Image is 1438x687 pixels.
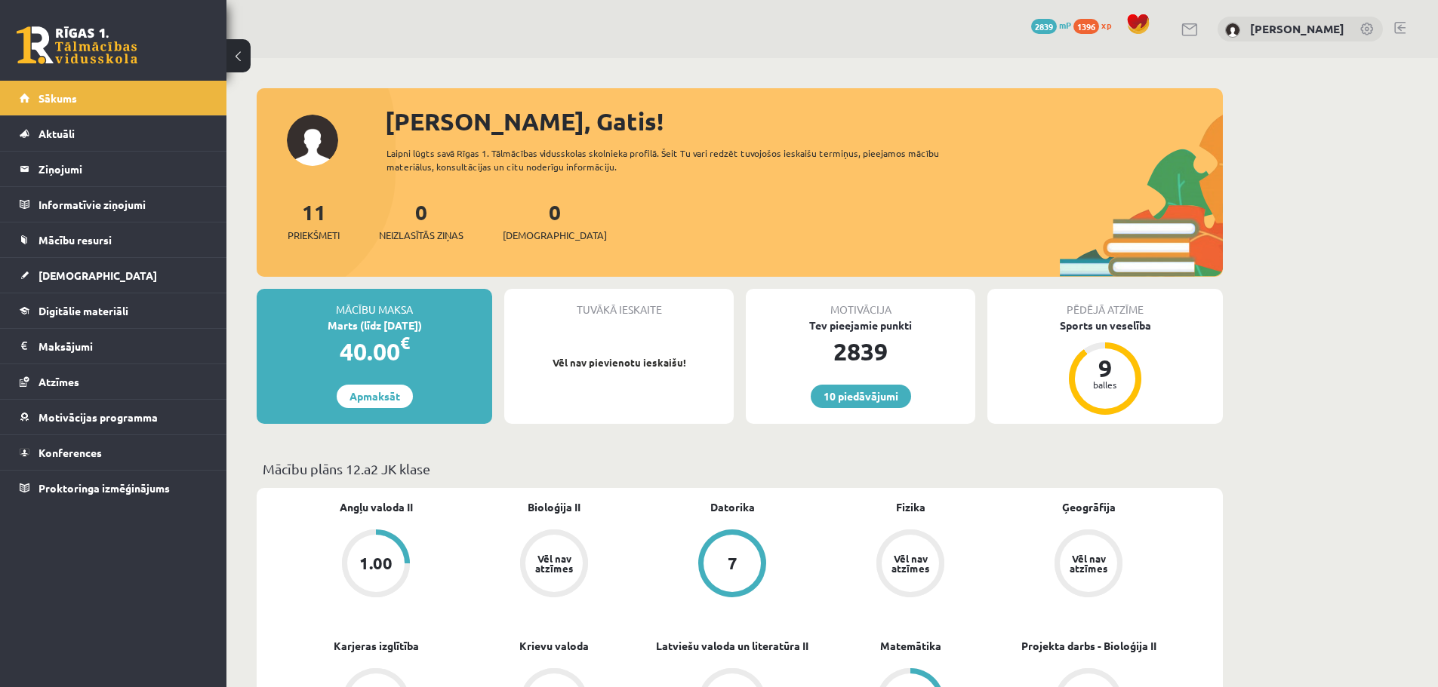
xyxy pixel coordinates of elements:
span: Neizlasītās ziņas [379,228,463,243]
span: xp [1101,19,1111,31]
a: Matemātika [880,638,941,654]
div: 7 [728,555,737,572]
legend: Informatīvie ziņojumi [38,187,208,222]
div: 40.00 [257,333,492,370]
span: Aktuāli [38,127,75,140]
div: Tuvākā ieskaite [504,289,734,317]
a: Ģeogrāfija [1062,499,1116,515]
div: balles [1082,380,1128,389]
div: Marts (līdz [DATE]) [257,317,492,333]
p: Vēl nav pievienotu ieskaišu! [512,355,726,370]
div: Tev pieejamie punkti [746,317,975,333]
a: Informatīvie ziņojumi [20,187,208,222]
div: Mācību maksa [257,289,492,317]
a: 2839 mP [1031,19,1071,31]
div: 2839 [746,333,975,370]
span: 1396 [1073,19,1099,34]
a: Krievu valoda [519,638,589,654]
a: Vēl nav atzīmes [821,529,999,600]
a: Sākums [20,81,208,115]
a: Latviešu valoda un literatūra II [656,638,808,654]
div: Vēl nav atzīmes [1067,554,1110,573]
a: Vēl nav atzīmes [999,529,1178,600]
span: Sākums [38,91,77,105]
a: 10 piedāvājumi [811,385,911,408]
a: Vēl nav atzīmes [465,529,643,600]
div: Vēl nav atzīmes [889,554,931,573]
a: Motivācijas programma [20,400,208,434]
legend: Ziņojumi [38,152,208,186]
a: [DEMOGRAPHIC_DATA] [20,258,208,293]
span: Proktoringa izmēģinājums [38,481,170,495]
a: Karjeras izglītība [334,638,419,654]
div: 1.00 [359,555,393,572]
p: Mācību plāns 12.a2 JK klase [263,459,1217,479]
span: Digitālie materiāli [38,304,128,317]
div: Vēl nav atzīmes [533,554,575,573]
div: [PERSON_NAME], Gatis! [385,103,1223,140]
a: 0Neizlasītās ziņas [379,198,463,243]
span: Mācību resursi [38,233,112,247]
a: Bioloģija II [528,499,580,515]
a: Datorika [710,499,755,515]
img: Gatis Pormalis [1225,23,1240,38]
a: Angļu valoda II [340,499,413,515]
a: 11Priekšmeti [288,198,340,243]
div: Laipni lūgts savā Rīgas 1. Tālmācības vidusskolas skolnieka profilā. Šeit Tu vari redzēt tuvojošo... [386,146,966,173]
a: Ziņojumi [20,152,208,186]
a: Sports un veselība 9 balles [987,317,1223,417]
span: Priekšmeti [288,228,340,243]
a: Projekta darbs - Bioloģija II [1021,638,1156,654]
a: Konferences [20,435,208,470]
span: Motivācijas programma [38,410,158,424]
a: 1.00 [287,529,465,600]
a: [PERSON_NAME] [1250,21,1344,36]
a: Apmaksāt [337,385,413,408]
span: Atzīmes [38,375,79,388]
a: Aktuāli [20,116,208,151]
legend: Maksājumi [38,329,208,363]
span: 2839 [1031,19,1057,34]
a: Proktoringa izmēģinājums [20,471,208,505]
a: Rīgas 1. Tālmācības vidusskola [17,26,137,64]
div: Motivācija [746,289,975,317]
div: Sports un veselība [987,317,1223,333]
div: 9 [1082,356,1128,380]
a: Mācību resursi [20,222,208,257]
a: 7 [643,529,821,600]
span: Konferences [38,446,102,459]
span: [DEMOGRAPHIC_DATA] [38,268,157,282]
span: € [400,332,410,354]
a: 0[DEMOGRAPHIC_DATA] [503,198,607,243]
span: [DEMOGRAPHIC_DATA] [503,228,607,243]
div: Pēdējā atzīme [987,289,1223,317]
a: Fizika [896,499,925,515]
a: Digitālie materiāli [20,293,208,328]
a: 1396 xp [1073,19,1119,31]
span: mP [1059,19,1071,31]
a: Maksājumi [20,329,208,363]
a: Atzīmes [20,364,208,399]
